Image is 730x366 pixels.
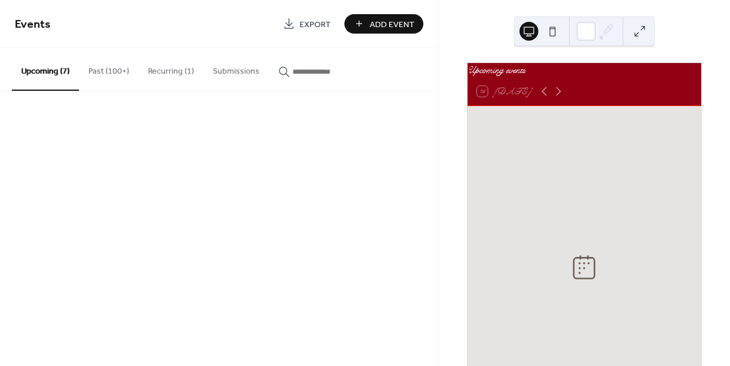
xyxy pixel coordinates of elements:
[139,48,203,90] button: Recurring (1)
[344,14,423,34] button: Add Event
[468,63,701,77] div: Upcoming events
[203,48,269,90] button: Submissions
[274,14,340,34] a: Export
[79,48,139,90] button: Past (100+)
[370,18,415,31] span: Add Event
[15,13,51,36] span: Events
[12,48,79,91] button: Upcoming (7)
[300,18,331,31] span: Export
